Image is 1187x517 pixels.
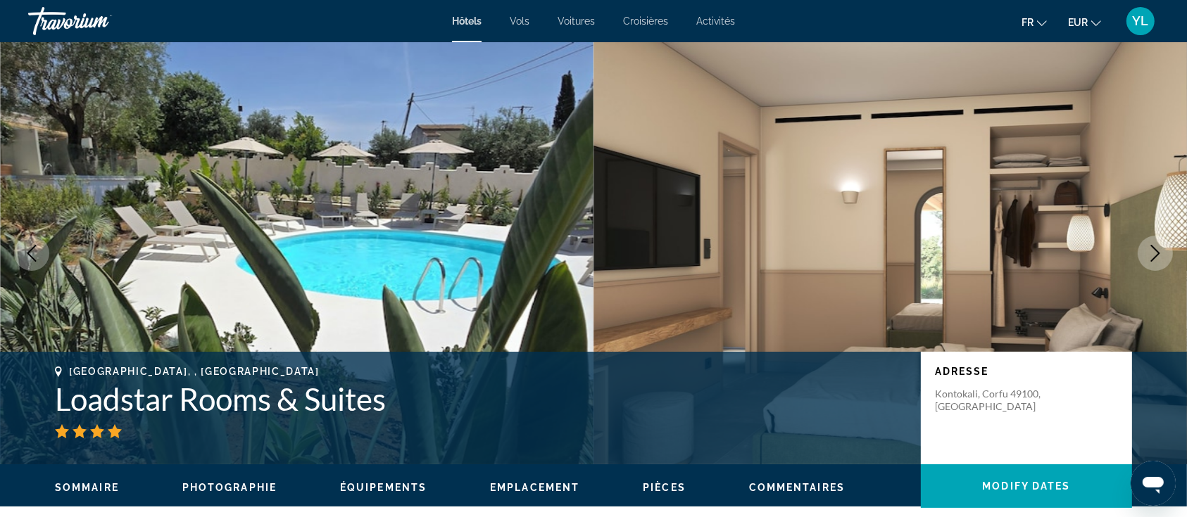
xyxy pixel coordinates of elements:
p: Adresse [935,366,1118,377]
button: Next image [1138,236,1173,271]
button: Pièces [643,481,686,494]
a: Voitures [558,15,595,27]
a: Hôtels [452,15,482,27]
button: Change currency [1068,12,1101,32]
button: Photographie [182,481,277,494]
h1: Loadstar Rooms & Suites [55,381,907,417]
span: Modify Dates [982,480,1070,492]
button: User Menu [1122,6,1159,36]
button: Commentaires [749,481,845,494]
a: Activités [696,15,735,27]
button: Sommaire [55,481,119,494]
iframe: Bouton de lancement de la fenêtre de messagerie [1131,461,1176,506]
button: Modify Dates [921,464,1132,508]
button: Change language [1022,12,1047,32]
p: Kontokali, Corfu 49100, [GEOGRAPHIC_DATA] [935,388,1048,413]
span: fr [1022,17,1034,28]
span: EUR [1068,17,1088,28]
span: YL [1133,14,1149,28]
button: Emplacement [490,481,579,494]
a: Vols [510,15,529,27]
a: Travorium [28,3,169,39]
button: Équipements [340,481,427,494]
span: [GEOGRAPHIC_DATA], , [GEOGRAPHIC_DATA] [69,366,320,377]
button: Previous image [14,236,49,271]
a: Croisières [623,15,668,27]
